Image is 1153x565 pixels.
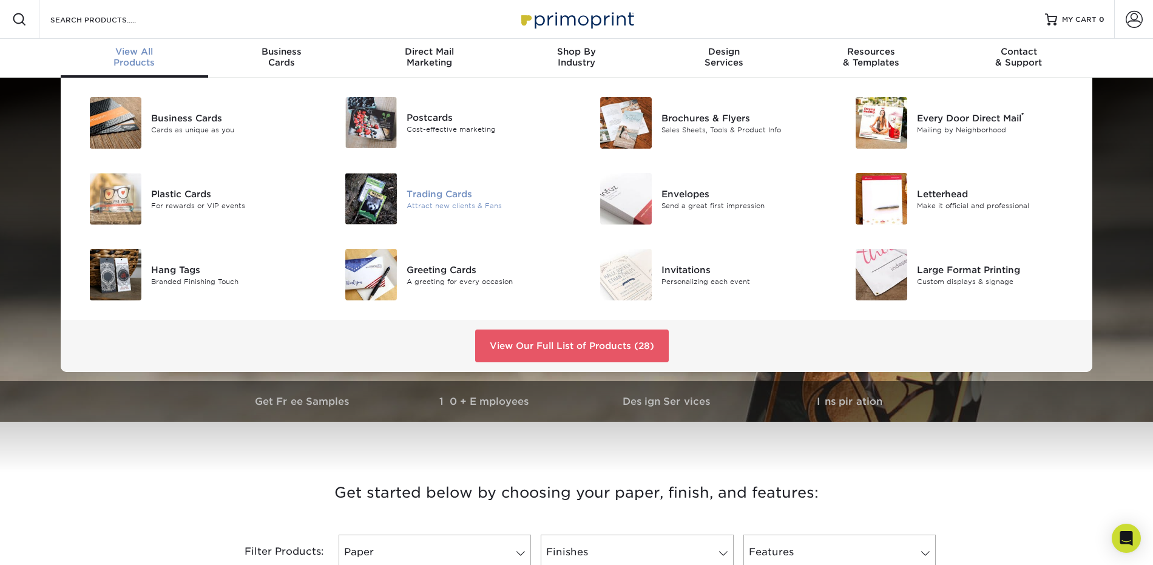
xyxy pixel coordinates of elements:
div: Cards as unique as you [151,124,312,135]
img: Primoprint [516,6,637,32]
div: Postcards [407,111,567,124]
a: Greeting Cards Greeting Cards A greeting for every occasion [331,244,568,305]
a: DesignServices [650,39,797,78]
a: Brochures & Flyers Brochures & Flyers Sales Sheets, Tools & Product Info [586,92,823,154]
img: Greeting Cards [345,249,397,300]
span: 0 [1099,15,1104,24]
div: Trading Cards [407,187,567,200]
img: Large Format Printing [856,249,907,300]
a: Invitations Invitations Personalizing each event [586,244,823,305]
span: Contact [945,46,1092,57]
a: Large Format Printing Large Format Printing Custom displays & signage [841,244,1078,305]
img: Brochures & Flyers [600,97,652,149]
div: Open Intercom Messenger [1112,524,1141,553]
div: Invitations [661,263,822,276]
img: Hang Tags [90,249,141,300]
div: Greeting Cards [407,263,567,276]
div: Industry [503,46,651,68]
div: A greeting for every occasion [407,276,567,286]
img: Business Cards [90,97,141,149]
a: Hang Tags Hang Tags Branded Finishing Touch [75,244,313,305]
div: Products [61,46,208,68]
img: Postcards [345,97,397,148]
img: Envelopes [600,173,652,225]
a: Every Door Direct Mail Every Door Direct Mail® Mailing by Neighborhood [841,92,1078,154]
a: Plastic Cards Plastic Cards For rewards or VIP events [75,168,313,229]
div: Plastic Cards [151,187,312,200]
span: View All [61,46,208,57]
div: Letterhead [917,187,1078,200]
a: Shop ByIndustry [503,39,651,78]
div: Personalizing each event [661,276,822,286]
span: Shop By [503,46,651,57]
a: Envelopes Envelopes Send a great first impression [586,168,823,229]
div: Envelopes [661,187,822,200]
div: Hang Tags [151,263,312,276]
div: Business Cards [151,111,312,124]
div: Cost-effective marketing [407,124,567,135]
div: Send a great first impression [661,200,822,211]
span: Business [208,46,356,57]
div: Services [650,46,797,68]
a: Postcards Postcards Cost-effective marketing [331,92,568,153]
div: & Templates [797,46,945,68]
div: Brochures & Flyers [661,111,822,124]
img: Letterhead [856,173,907,225]
div: Make it official and professional [917,200,1078,211]
div: Custom displays & signage [917,276,1078,286]
a: Contact& Support [945,39,1092,78]
img: Invitations [600,249,652,300]
input: SEARCH PRODUCTS..... [49,12,167,27]
img: Trading Cards [345,173,397,225]
div: Marketing [356,46,503,68]
a: View AllProducts [61,39,208,78]
div: Mailing by Neighborhood [917,124,1078,135]
img: Plastic Cards [90,173,141,225]
sup: ® [1021,111,1024,120]
span: Resources [797,46,945,57]
div: Branded Finishing Touch [151,276,312,286]
a: Resources& Templates [797,39,945,78]
span: Direct Mail [356,46,503,57]
div: Cards [208,46,356,68]
div: For rewards or VIP events [151,200,312,211]
a: Letterhead Letterhead Make it official and professional [841,168,1078,229]
h3: Get started below by choosing your paper, finish, and features: [221,465,932,520]
div: & Support [945,46,1092,68]
span: Design [650,46,797,57]
a: Business Cards Business Cards Cards as unique as you [75,92,313,154]
span: MY CART [1062,15,1097,25]
div: Large Format Printing [917,263,1078,276]
img: Every Door Direct Mail [856,97,907,149]
a: Direct MailMarketing [356,39,503,78]
a: Trading Cards Trading Cards Attract new clients & Fans [331,168,568,229]
div: Every Door Direct Mail [917,111,1078,124]
a: BusinessCards [208,39,356,78]
div: Attract new clients & Fans [407,200,567,211]
div: Sales Sheets, Tools & Product Info [661,124,822,135]
a: View Our Full List of Products (28) [475,330,669,362]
